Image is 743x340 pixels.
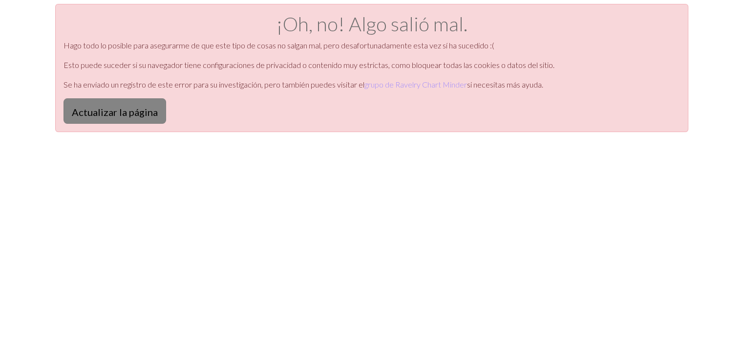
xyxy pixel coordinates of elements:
font: Actualizar la página [72,106,158,118]
font: ¡Oh, no! Algo salió mal. [276,12,467,36]
font: si necesitas más ayuda. [467,80,543,89]
font: Se ha enviado un registro de este error para su investigación, pero también puedes visitar el [64,80,364,89]
font: Hago todo lo posible para asegurarme de que este tipo de cosas no salgan mal, pero desafortunadam... [64,41,494,50]
font: Esto puede suceder si su navegador tiene configuraciones de privacidad o contenido muy estrictas,... [64,60,554,69]
a: grupo de Ravelry Chart Minder [364,80,467,89]
button: Actualizar la página [64,98,166,124]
